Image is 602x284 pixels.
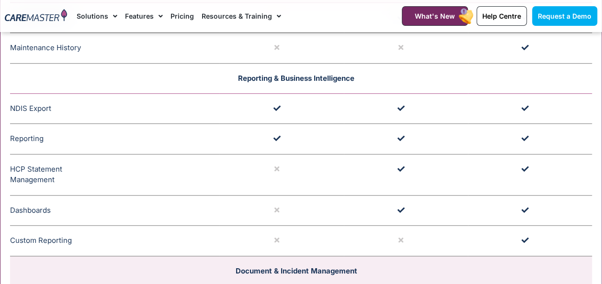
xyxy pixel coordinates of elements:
[402,6,468,26] a: What's New
[10,93,219,124] td: NDIS Export
[10,33,219,64] td: Maintenance History
[10,226,219,256] td: Custom Reporting
[10,154,219,195] td: HCP Statement Management
[238,74,354,83] span: Reporting & Business Intelligence
[236,266,357,275] span: Document & Incident Management
[477,6,527,26] a: Help Centre
[482,12,521,20] span: Help Centre
[10,124,219,154] td: Reporting
[415,12,455,20] span: What's New
[5,9,67,23] img: CareMaster Logo
[532,6,597,26] a: Request a Demo
[10,195,219,226] td: Dashboards
[538,12,591,20] span: Request a Demo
